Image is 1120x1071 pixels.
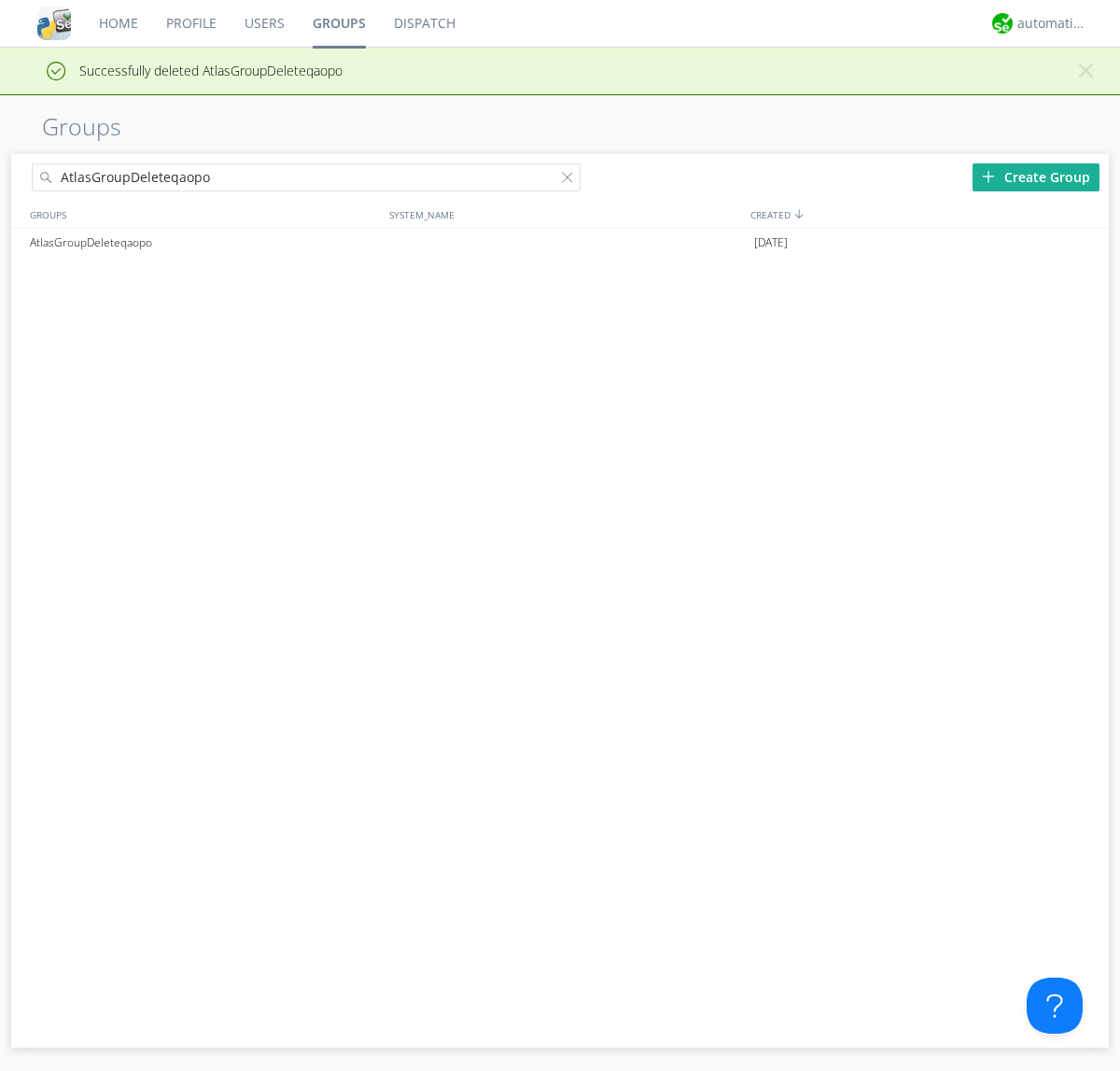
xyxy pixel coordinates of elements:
[14,62,343,79] span: Successfully deleted AtlasGroupDeleteqaopo
[37,7,71,40] img: cddb5a64eb264b2086981ab96f4c1ba7
[11,229,1109,257] a: AtlasGroupDeleteqaopo[DATE]
[992,13,1013,34] img: d2d01cd9b4174d08988066c6d424eccd
[25,229,385,257] div: AtlasGroupDeleteqaopo
[32,163,581,191] input: Search groups
[385,201,746,228] div: SYSTEM_NAME
[746,201,1109,228] div: CREATED
[25,201,380,228] div: GROUPS
[973,163,1099,191] div: Create Group
[1017,14,1087,33] div: automation+atlas
[1027,978,1083,1034] iframe: Toggle Customer Support
[982,170,995,183] img: plus.svg
[754,229,788,257] span: [DATE]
